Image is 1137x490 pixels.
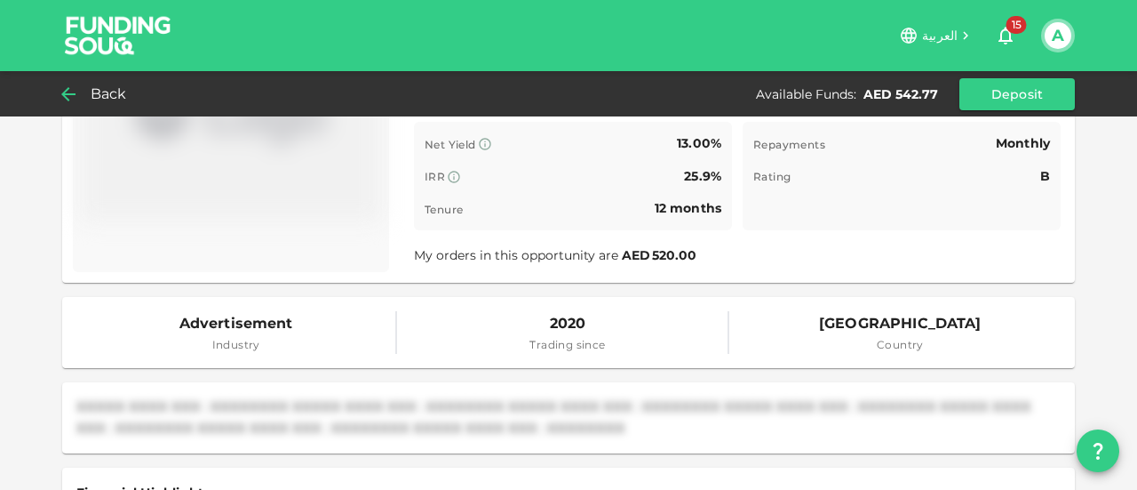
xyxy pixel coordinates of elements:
span: Net Yield [425,138,476,151]
span: 13.00% [677,135,721,151]
span: IRR [425,170,445,183]
button: 15 [988,18,1023,53]
span: Trading since [529,336,605,354]
span: Monthly [996,135,1050,151]
span: 12 months [655,200,721,216]
span: Rating [753,170,791,183]
span: [GEOGRAPHIC_DATA] [819,311,982,336]
span: Repayments [753,138,825,151]
span: 25.9% [684,168,721,184]
button: A [1045,22,1071,49]
span: 2020 [529,311,605,336]
span: 15 [1006,16,1027,34]
span: 520.00 [652,247,696,263]
div: AED 542.77 [863,85,938,103]
span: Country [819,336,982,354]
div: Available Funds : [756,85,856,103]
span: Industry [179,336,293,354]
span: Tenure [425,203,463,216]
span: Advertisement [179,311,293,336]
span: Back [91,82,127,107]
span: B [1040,168,1050,184]
button: Deposit [959,78,1075,110]
span: My orders in this opportunity are [414,247,698,263]
button: question [1077,430,1119,472]
span: العربية [922,28,958,44]
div: XXXXX XXXX XXX : XXXXXXXX XXXXX XXXX XXX : XXXXXXXX XXXXX XXXX XXX : XXXXXXXX XXXXX XXXX XXX : XX... [76,397,1061,439]
span: AED [622,247,650,263]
